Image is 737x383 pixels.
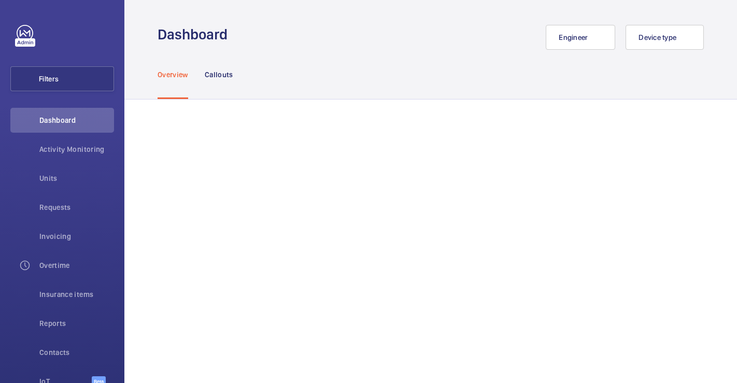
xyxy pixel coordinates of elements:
p: Overview [158,69,188,80]
button: Filters [10,66,114,91]
span: Reports [39,318,114,329]
span: Requests [39,202,114,212]
span: Engineer [559,33,588,41]
button: Engineer [546,25,615,50]
span: Contacts [39,347,114,358]
button: Device type [626,25,704,50]
span: Dashboard [39,115,114,125]
h1: Dashboard [158,25,234,44]
span: Invoicing [39,231,114,242]
span: Units [39,173,114,183]
span: Insurance items [39,289,114,300]
span: Activity Monitoring [39,144,114,154]
span: Overtime [39,260,114,271]
span: Filters [39,74,59,84]
span: Device type [639,33,676,41]
p: Callouts [205,69,233,80]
